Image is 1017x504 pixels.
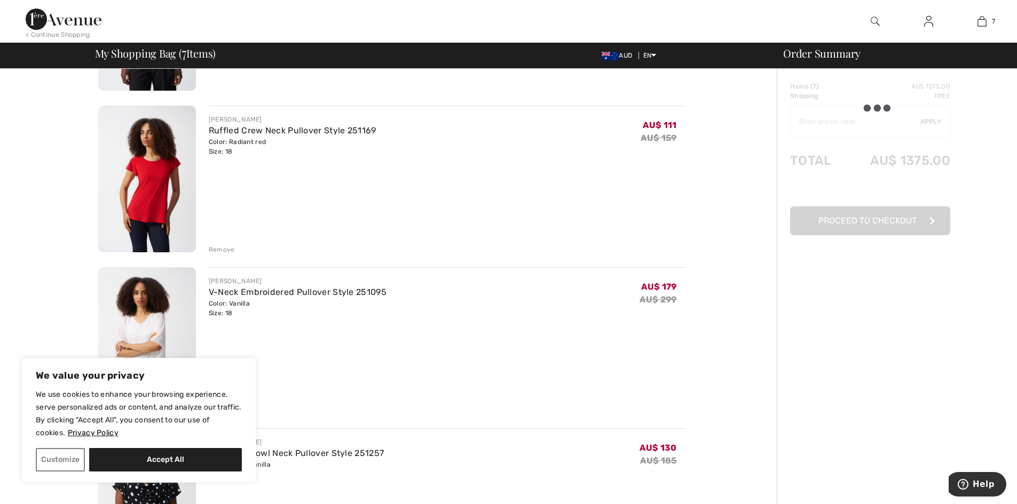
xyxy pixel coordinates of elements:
[643,52,657,59] span: EN
[209,245,235,254] div: Remove
[643,120,676,130] span: AU$ 111
[209,287,387,297] a: V-Neck Embroidered Pullover Style 251095
[924,15,933,28] img: My Info
[956,15,1008,28] a: 7
[209,276,387,286] div: [PERSON_NAME]
[770,48,1011,59] div: Order Summary
[36,388,242,439] p: We use cookies to enhance your browsing experience, serve personalized ads or content, and analyz...
[916,15,942,28] a: Sign In
[209,460,384,479] div: Color: Black/Vanilla Size: 18
[209,437,384,447] div: [PERSON_NAME]
[640,455,676,466] s: AU$ 185
[209,125,376,135] a: Ruffled Crew Neck Pullover Style 251169
[871,15,880,28] img: search the website
[209,137,376,156] div: Color: Radiant red Size: 18
[26,9,101,30] img: 1ère Avenue
[640,443,676,453] span: AU$ 130
[26,30,90,39] div: < Continue Shopping
[98,106,196,252] img: Ruffled Crew Neck Pullover Style 251169
[67,428,119,438] a: Privacy Policy
[992,17,995,26] span: 7
[98,267,196,414] img: V-Neck Embroidered Pullover Style 251095
[949,472,1006,499] iframe: Opens a widget where you can find more information
[602,52,636,59] span: AUD
[209,115,376,124] div: [PERSON_NAME]
[641,133,676,143] s: AU$ 159
[602,52,619,60] img: Australian Dollar
[641,282,676,292] span: AU$ 179
[977,15,987,28] img: My Bag
[209,448,384,458] a: Polka Dot Cowl Neck Pullover Style 251257
[89,448,242,471] button: Accept All
[182,45,186,59] span: 7
[95,48,216,59] span: My Shopping Bag ( Items)
[209,299,387,318] div: Color: Vanilla Size: 18
[36,448,85,471] button: Customize
[640,294,676,305] s: AU$ 299
[36,369,242,382] p: We value your privacy
[21,358,256,483] div: We value your privacy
